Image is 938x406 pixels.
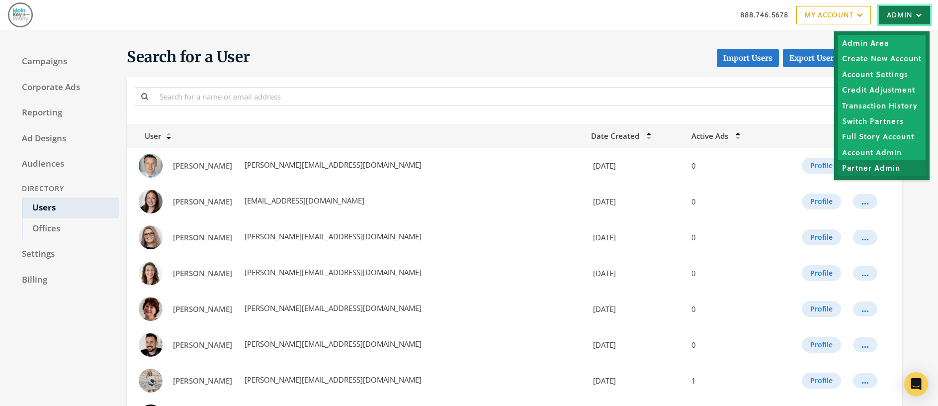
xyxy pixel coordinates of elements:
[861,380,869,381] div: ...
[838,113,926,128] a: Switch Partners
[167,264,239,283] a: [PERSON_NAME]
[853,230,877,245] button: ...
[861,344,869,345] div: ...
[838,129,926,144] a: Full Story Account
[22,198,119,218] a: Users
[802,265,841,281] button: Profile
[12,154,119,175] a: Audiences
[167,193,239,211] a: [PERSON_NAME]
[838,160,926,176] a: Partner Admin
[243,196,364,205] span: [EMAIL_ADDRESS][DOMAIN_NAME]
[243,267,422,277] span: [PERSON_NAME][EMAIL_ADDRESS][DOMAIN_NAME]
[8,2,33,27] img: Adwerx
[12,244,119,265] a: Settings
[783,49,844,67] a: Export Users
[12,128,119,149] a: Ad Designs
[12,77,119,98] a: Corporate Ads
[141,93,148,100] i: Search for a name or email address
[802,301,841,317] button: Profile
[12,270,119,291] a: Billing
[139,225,163,249] img: Amy Chiles profile
[243,375,422,385] span: [PERSON_NAME][EMAIL_ADDRESS][DOMAIN_NAME]
[861,308,869,309] div: ...
[685,363,769,399] td: 1
[167,300,239,318] a: [PERSON_NAME]
[243,231,422,241] span: [PERSON_NAME][EMAIL_ADDRESS][DOMAIN_NAME]
[685,148,769,184] td: 0
[861,273,869,274] div: ...
[139,261,163,285] img: Angie Heilig profile
[585,291,686,327] td: [DATE]
[585,363,686,399] td: [DATE]
[585,327,686,363] td: [DATE]
[853,337,877,352] button: ...
[127,47,250,67] span: Search for a User
[173,340,232,350] span: [PERSON_NAME]
[243,303,422,313] span: [PERSON_NAME][EMAIL_ADDRESS][DOMAIN_NAME]
[173,268,232,278] span: [PERSON_NAME]
[243,339,422,349] span: [PERSON_NAME][EMAIL_ADDRESS][DOMAIN_NAME]
[802,229,841,245] button: Profile
[591,131,639,141] span: Date Created
[167,336,239,354] a: [PERSON_NAME]
[167,157,239,175] a: [PERSON_NAME]
[838,35,926,51] a: Admin Area
[22,218,119,239] a: Offices
[853,194,877,209] button: ...
[173,376,232,386] span: [PERSON_NAME]
[838,51,926,66] a: Create New Account
[685,291,769,327] td: 0
[173,304,232,314] span: [PERSON_NAME]
[879,6,930,24] a: Admin
[243,160,422,170] span: [PERSON_NAME][EMAIL_ADDRESS][DOMAIN_NAME]
[691,131,728,141] span: Active Ads
[685,327,769,363] td: 0
[139,297,163,321] img: Beth McFerron profile
[685,219,769,255] td: 0
[838,98,926,113] a: Transaction History
[585,255,686,291] td: [DATE]
[167,228,239,247] a: [PERSON_NAME]
[685,184,769,219] td: 0
[173,232,232,242] span: [PERSON_NAME]
[853,266,877,281] button: ...
[802,158,841,174] button: Profile
[838,144,926,160] a: Account Admin
[173,161,232,171] span: [PERSON_NAME]
[740,9,788,20] a: 888.746.5678
[802,194,841,209] button: Profile
[167,372,239,390] a: [PERSON_NAME]
[861,201,869,202] div: ...
[12,180,119,198] div: Directory
[853,373,877,388] button: ...
[796,6,871,24] a: My Account
[717,49,779,67] button: Import Users
[154,87,894,105] input: Search for a name or email address
[838,82,926,98] a: Credit Adjustment
[802,373,841,389] button: Profile
[585,148,686,184] td: [DATE]
[585,219,686,255] td: [DATE]
[139,369,163,393] img: Brittany Henricks profile
[139,154,163,178] img: Adam Mattingly profile
[133,131,161,141] span: User
[585,184,686,219] td: [DATE]
[12,51,119,72] a: Campaigns
[139,333,163,357] img: Billy Bloomner profile
[139,190,163,213] img: Alayna Erxleben profile
[12,102,119,123] a: Reporting
[685,255,769,291] td: 0
[173,197,232,206] span: [PERSON_NAME]
[861,237,869,238] div: ...
[853,302,877,316] button: ...
[802,337,841,353] button: Profile
[904,372,928,396] div: Open Intercom Messenger
[838,66,926,82] a: Account Settings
